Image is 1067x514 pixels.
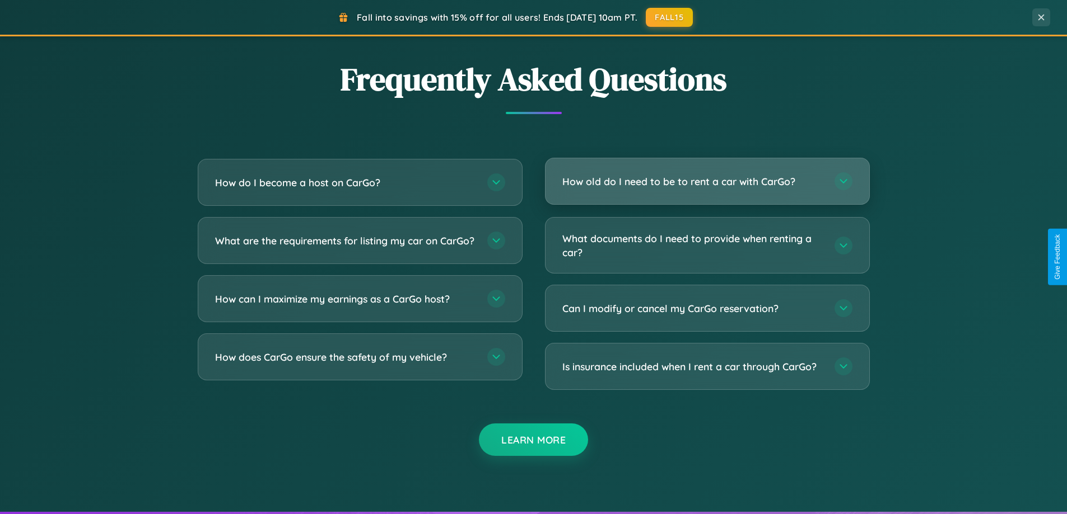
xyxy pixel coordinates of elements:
div: Give Feedback [1054,234,1061,280]
h3: Can I modify or cancel my CarGo reservation? [562,301,823,315]
button: Learn More [479,423,588,456]
h3: How can I maximize my earnings as a CarGo host? [215,292,476,306]
h3: What documents do I need to provide when renting a car? [562,232,823,259]
h3: How does CarGo ensure the safety of my vehicle? [215,350,476,364]
span: Fall into savings with 15% off for all users! Ends [DATE] 10am PT. [357,12,637,23]
h3: How old do I need to be to rent a car with CarGo? [562,175,823,188]
h3: How do I become a host on CarGo? [215,176,476,190]
h3: Is insurance included when I rent a car through CarGo? [562,360,823,374]
h2: Frequently Asked Questions [198,58,870,101]
h3: What are the requirements for listing my car on CarGo? [215,234,476,248]
button: FALL15 [646,8,693,27]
